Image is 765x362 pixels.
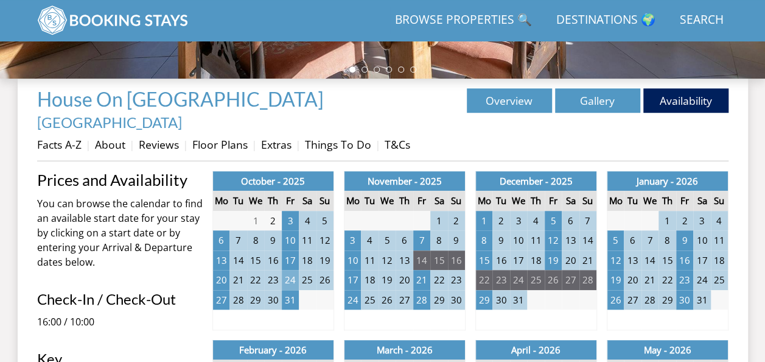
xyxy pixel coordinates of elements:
td: 8 [475,230,492,250]
td: 14 [413,250,430,271]
th: We [379,191,396,211]
td: 16 [492,250,509,271]
td: 30 [676,290,693,310]
td: 10 [693,230,710,250]
a: Things To Do [305,137,371,152]
h3: Check-In / Check-Out [37,291,203,307]
th: October - 2025 [212,171,334,191]
th: Fr [282,191,299,211]
a: [GEOGRAPHIC_DATA] [37,113,182,131]
td: 17 [510,250,527,271]
td: 15 [430,250,447,271]
td: 2 [448,211,465,231]
a: Facts A-Z [37,137,82,152]
td: 27 [396,290,413,310]
td: 3 [282,211,299,231]
td: 26 [545,270,562,290]
th: March - 2026 [344,340,465,360]
th: Fr [545,191,562,211]
td: 24 [510,270,527,290]
th: Mo [607,191,624,211]
td: 19 [316,250,334,271]
td: 25 [299,270,316,290]
a: Extras [261,137,292,152]
td: 10 [344,250,361,271]
td: 10 [282,230,299,250]
td: 24 [282,270,299,290]
td: 2 [676,211,693,231]
td: 31 [693,290,710,310]
th: Tu [624,191,641,211]
td: 29 [430,290,447,310]
td: 1 [475,211,492,231]
th: Tu [229,191,246,211]
td: 1 [430,211,447,231]
th: Th [527,191,544,211]
td: 9 [676,230,693,250]
td: 20 [624,270,641,290]
th: April - 2026 [475,340,596,360]
th: Sa [299,191,316,211]
td: 21 [413,270,430,290]
td: 4 [527,211,544,231]
td: 28 [229,290,246,310]
td: 2 [264,211,281,231]
td: 23 [264,270,281,290]
td: 22 [247,270,264,290]
td: 27 [212,290,229,310]
td: 8 [247,230,264,250]
td: 29 [247,290,264,310]
th: December - 2025 [475,171,596,191]
th: Mo [475,191,492,211]
td: 8 [658,230,676,250]
th: We [247,191,264,211]
td: 14 [229,250,246,271]
th: Th [264,191,281,211]
th: Su [448,191,465,211]
td: 27 [562,270,579,290]
td: 26 [316,270,334,290]
td: 5 [545,211,562,231]
th: November - 2025 [344,171,465,191]
td: 3 [510,211,527,231]
th: February - 2026 [212,340,334,360]
img: BookingStays [37,5,189,35]
td: 8 [430,230,447,250]
a: Search [675,7,728,34]
td: 19 [379,270,396,290]
td: 21 [579,250,596,271]
a: Overview [467,88,552,113]
td: 30 [448,290,465,310]
td: 16 [676,250,693,271]
td: 22 [430,270,447,290]
td: 7 [641,230,658,250]
td: 3 [693,211,710,231]
td: 15 [658,250,676,271]
td: 6 [212,230,229,250]
td: 13 [396,250,413,271]
a: Gallery [555,88,640,113]
td: 28 [579,270,596,290]
td: 11 [711,230,728,250]
th: Fr [676,191,693,211]
td: 16 [264,250,281,271]
td: 9 [264,230,281,250]
th: Th [658,191,676,211]
td: 29 [475,290,492,310]
td: 13 [212,250,229,271]
td: 12 [379,250,396,271]
th: We [510,191,527,211]
a: Availability [643,88,728,113]
td: 14 [579,230,596,250]
td: 26 [607,290,624,310]
td: 12 [545,230,562,250]
td: 19 [545,250,562,271]
h2: Prices and Availability [37,171,203,188]
td: 24 [344,290,361,310]
p: You can browse the calendar to find an available start date for your stay by clicking on a start ... [37,196,203,269]
td: 6 [396,230,413,250]
th: Tu [361,191,378,211]
th: Sa [562,191,579,211]
td: 31 [510,290,527,310]
td: 21 [229,270,246,290]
